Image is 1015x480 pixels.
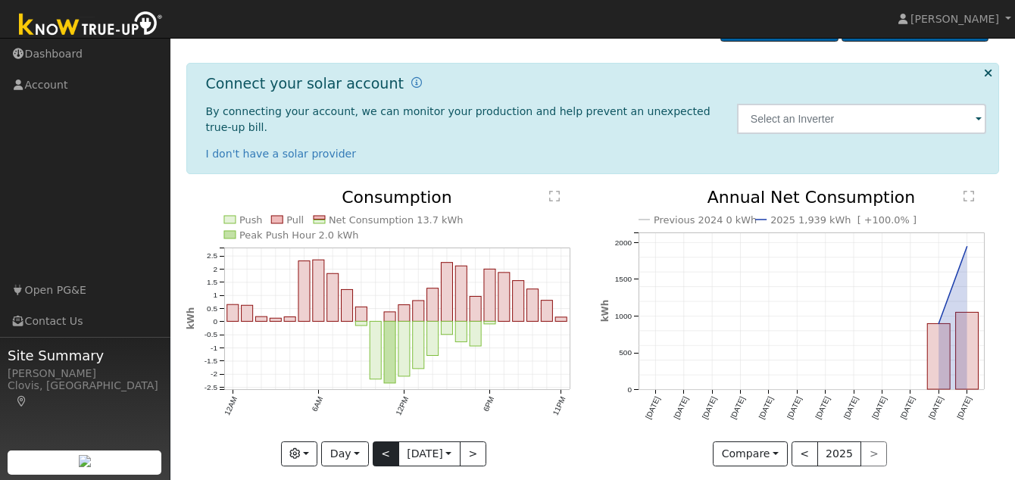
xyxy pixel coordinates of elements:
[207,304,217,313] text: 0.5
[284,317,295,322] rect: onclick=""
[394,396,410,417] text: 12PM
[321,441,368,467] button: Day
[814,395,832,420] text: [DATE]
[213,265,217,273] text: 2
[8,345,162,366] span: Site Summary
[927,395,945,420] text: [DATE]
[526,289,538,322] rect: onclick=""
[737,104,987,134] input: Select an Inverter
[11,8,170,42] img: Know True-Up
[329,214,464,226] text: Net Consumption 13.7 kWh
[398,322,410,377] rect: onclick=""
[8,366,162,382] div: [PERSON_NAME]
[241,306,252,322] rect: onclick=""
[619,349,632,357] text: 500
[398,441,461,467] button: [DATE]
[455,322,467,342] rect: onclick=""
[707,188,916,207] text: Annual Net Consumption
[384,322,395,384] rect: onclick=""
[498,273,510,322] rect: onclick=""
[817,441,862,467] button: 2025
[757,395,775,420] text: [DATE]
[206,75,404,92] h1: Connect your solar account
[482,396,496,413] text: 6PM
[412,301,423,321] rect: onclick=""
[441,263,452,322] rect: onclick=""
[770,214,917,226] text: 2025 1,939 kWh [ +100.0% ]
[785,395,803,420] text: [DATE]
[842,395,860,420] text: [DATE]
[213,291,217,300] text: 1
[207,252,217,260] text: 2.5
[204,357,217,366] text: -1.5
[484,322,495,324] rect: onclick=""
[206,105,710,133] span: By connecting your account, we can monitor your production and help prevent an unexpected true-up...
[470,297,481,322] rect: onclick=""
[549,190,560,202] text: 
[255,317,267,322] rect: onclick=""
[644,395,661,420] text: [DATE]
[373,441,399,467] button: <
[312,260,323,322] rect: onclick=""
[455,266,467,322] rect: onclick=""
[426,288,438,322] rect: onclick=""
[355,322,367,326] rect: onclick=""
[792,441,818,467] button: <
[239,214,263,226] text: Push
[441,322,452,335] rect: onclick=""
[541,301,552,322] rect: onclick=""
[211,344,217,352] text: -1
[870,395,888,420] text: [DATE]
[204,383,217,391] text: -2.5
[899,395,917,420] text: [DATE]
[963,190,974,202] text: 
[729,395,746,420] text: [DATE]
[79,455,91,467] img: retrieve
[370,322,381,379] rect: onclick=""
[355,307,367,322] rect: onclick=""
[713,441,788,467] button: Compare
[956,313,979,390] rect: onclick=""
[223,396,239,417] text: 12AM
[15,395,29,407] a: Map
[964,244,970,250] circle: onclick=""
[555,317,567,322] rect: onclick=""
[326,274,338,322] rect: onclick=""
[206,148,357,160] a: I don't have a solar provider
[310,396,324,413] text: 6AM
[615,238,632,247] text: 2000
[426,322,438,356] rect: onclick=""
[600,300,611,323] text: kWh
[627,385,632,394] text: 0
[701,395,718,420] text: [DATE]
[398,305,410,322] rect: onclick=""
[207,279,217,287] text: 1.5
[226,305,238,322] rect: onclick=""
[204,331,217,339] text: -0.5
[239,229,359,241] text: Peak Push Hour 2.0 kWh
[213,318,217,326] text: 0
[936,321,942,327] circle: onclick=""
[484,270,495,322] rect: onclick=""
[298,261,310,322] rect: onclick=""
[654,214,757,226] text: Previous 2024 0 kWh
[928,324,951,390] rect: onclick=""
[910,13,999,25] span: [PERSON_NAME]
[342,188,452,207] text: Consumption
[615,312,632,320] text: 1000
[673,395,690,420] text: [DATE]
[384,312,395,321] rect: onclick=""
[286,214,304,226] text: Pull
[186,307,196,330] text: kWh
[460,441,486,467] button: >
[615,276,632,284] text: 1500
[470,322,481,347] rect: onclick=""
[211,370,217,379] text: -2
[8,378,162,410] div: Clovis, [GEOGRAPHIC_DATA]
[270,319,281,322] rect: onclick=""
[513,281,524,322] rect: onclick=""
[412,322,423,369] rect: onclick=""
[956,395,973,420] text: [DATE]
[341,290,352,322] rect: onclick=""
[551,396,567,417] text: 11PM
